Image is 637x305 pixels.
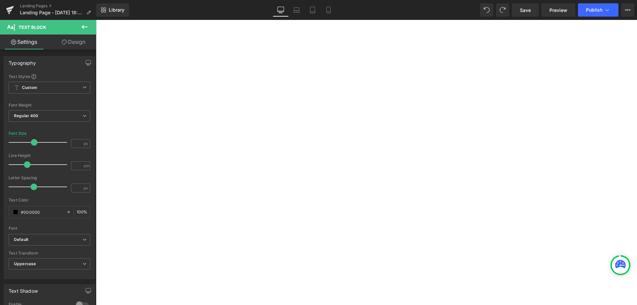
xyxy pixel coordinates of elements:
[586,7,602,13] span: Publish
[520,7,531,14] span: Save
[273,3,289,17] a: Desktop
[96,3,129,17] a: New Library
[109,7,124,13] span: Library
[549,7,567,14] span: Preview
[289,3,305,17] a: Laptop
[578,3,618,17] button: Publish
[621,3,634,17] button: More
[20,3,96,9] a: Landing Pages
[20,10,84,15] span: Landing Page - [DATE] 18:17:15
[320,3,336,17] a: Mobile
[305,3,320,17] a: Tablet
[496,3,509,17] button: Redo
[541,3,575,17] a: Preview
[480,3,493,17] button: Undo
